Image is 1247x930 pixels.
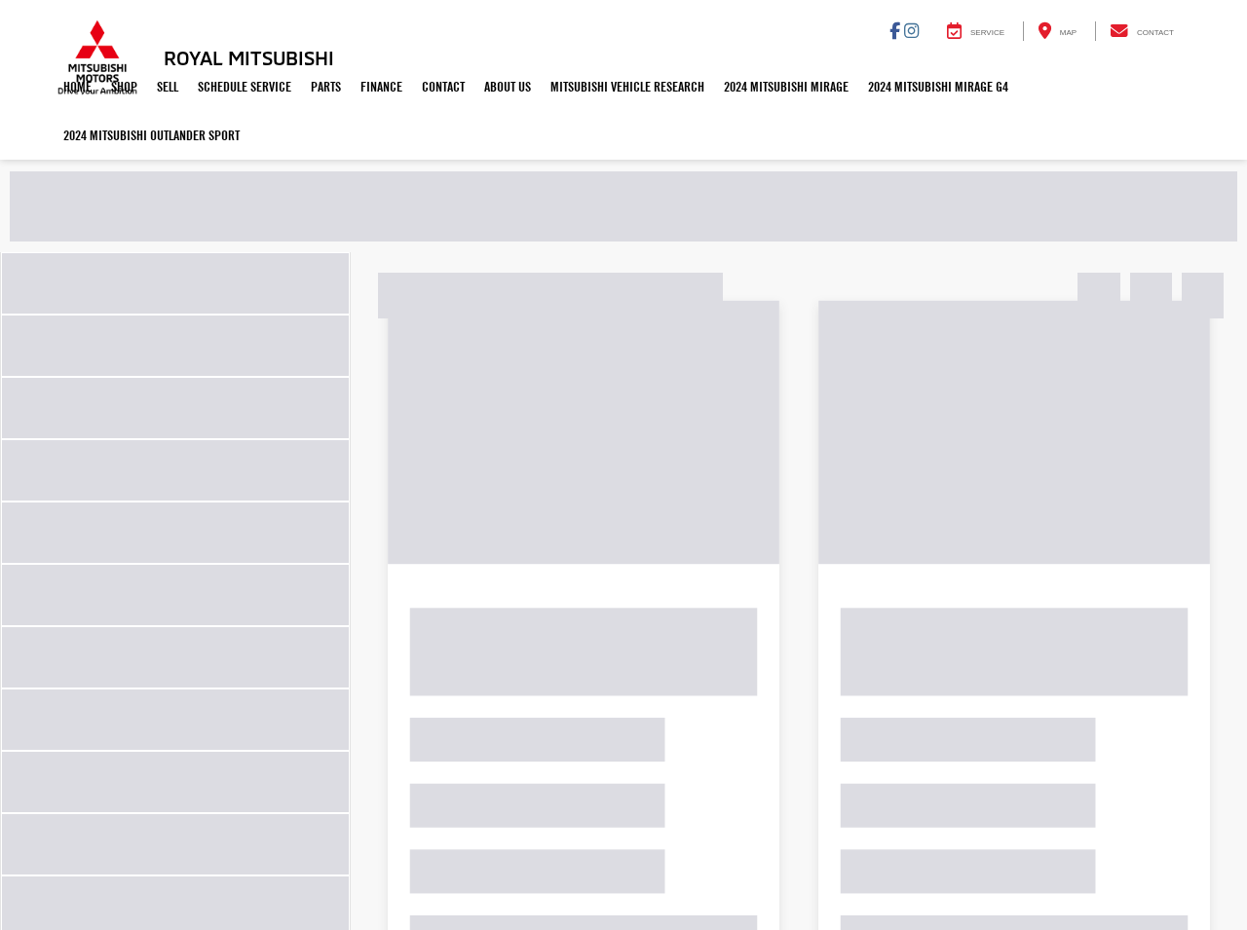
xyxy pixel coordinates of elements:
span: Map [1060,28,1077,37]
a: Contact [412,62,474,111]
img: Mitsubishi [54,19,141,95]
a: Schedule Service: Opens in a new tab [188,62,301,111]
a: About Us [474,62,541,111]
span: Contact [1137,28,1174,37]
a: Parts: Opens in a new tab [301,62,351,111]
a: Map [1023,21,1091,41]
a: Shop [101,62,147,111]
a: Service [932,21,1019,41]
a: Facebook: Click to visit our Facebook page [889,22,900,38]
h3: Royal Mitsubishi [164,47,334,68]
a: Finance [351,62,412,111]
span: Service [970,28,1004,37]
a: 2024 Mitsubishi Mirage G4 [858,62,1018,111]
a: Home [54,62,101,111]
a: 2024 Mitsubishi Outlander SPORT [54,111,249,160]
a: Sell [147,62,188,111]
a: Mitsubishi Vehicle Research [541,62,714,111]
a: 2024 Mitsubishi Mirage [714,62,858,111]
a: Contact [1095,21,1189,41]
a: Instagram: Click to visit our Instagram page [904,22,919,38]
